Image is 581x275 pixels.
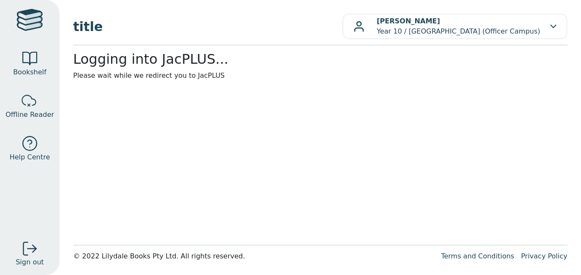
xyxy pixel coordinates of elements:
button: [PERSON_NAME]Year 10 / [GEOGRAPHIC_DATA] (Officer Campus) [342,14,567,39]
span: title [73,17,342,36]
span: Help Centre [9,152,50,162]
p: Please wait while we redirect you to JacPLUS [73,71,567,81]
h2: Logging into JacPLUS... [73,51,567,67]
span: Sign out [16,257,44,267]
p: Year 10 / [GEOGRAPHIC_DATA] (Officer Campus) [377,16,540,37]
span: Bookshelf [13,67,46,77]
a: Terms and Conditions [441,252,514,260]
a: Privacy Policy [521,252,567,260]
div: © 2022 Lilydale Books Pty Ltd. All rights reserved. [73,251,434,261]
b: [PERSON_NAME] [377,17,440,25]
span: Offline Reader [6,110,54,120]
